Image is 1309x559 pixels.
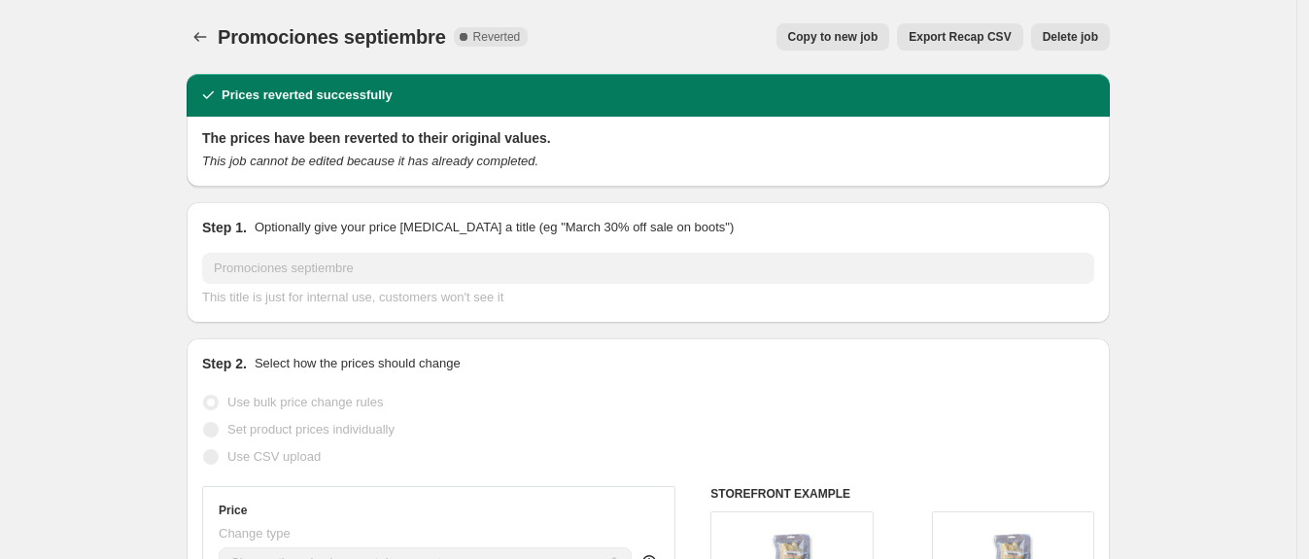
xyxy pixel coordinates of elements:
button: Price change jobs [187,23,214,51]
h2: The prices have been reverted to their original values. [202,128,1094,148]
h2: Step 2. [202,354,247,373]
span: Copy to new job [788,29,878,45]
span: Promociones septiembre [218,26,446,48]
h3: Price [219,503,247,518]
button: Export Recap CSV [897,23,1022,51]
span: Use bulk price change rules [227,395,383,409]
p: Optionally give your price [MEDICAL_DATA] a title (eg "March 30% off sale on boots") [255,218,734,237]
span: Change type [219,526,291,541]
span: Delete job [1043,29,1098,45]
h2: Step 1. [202,218,247,237]
span: Export Recap CSV [909,29,1011,45]
span: Set product prices individually [227,422,395,437]
span: Use CSV upload [227,449,321,464]
input: 30% off holiday sale [202,253,1094,284]
span: Reverted [473,29,521,45]
p: Select how the prices should change [255,354,461,373]
button: Copy to new job [776,23,890,51]
button: Delete job [1031,23,1110,51]
i: This job cannot be edited because it has already completed. [202,154,538,168]
span: This title is just for internal use, customers won't see it [202,290,503,304]
h2: Prices reverted successfully [222,86,393,105]
h6: STOREFRONT EXAMPLE [710,486,1094,502]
